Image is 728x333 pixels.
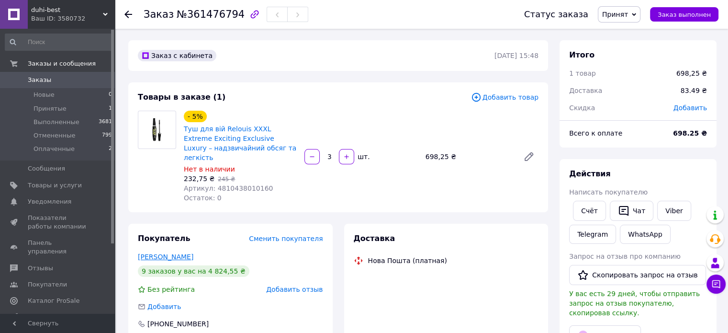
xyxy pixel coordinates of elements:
span: Нет в наличии [184,165,235,173]
div: Статус заказа [524,10,588,19]
button: Cчёт [573,201,606,221]
span: Уведомления [28,197,71,206]
span: У вас есть 29 дней, чтобы отправить запрос на отзыв покупателю, скопировав ссылку. [569,290,700,317]
span: 0 [109,91,112,99]
span: Отзывы [28,264,53,273]
span: Доставка [569,87,602,94]
span: Запрос на отзыв про компанию [569,253,681,260]
div: 83.49 ₴ [675,80,713,101]
span: Заказы [28,76,51,84]
span: 1 [109,104,112,113]
span: 245 ₴ [218,176,235,183]
span: Показатели работы компании [28,214,89,231]
span: Заказы и сообщения [28,59,96,68]
a: WhatsApp [620,225,670,244]
div: Вернуться назад [124,10,132,19]
span: Добавить товар [471,92,538,103]
span: Товары в заказе (1) [138,92,225,102]
span: 232,75 ₴ [184,175,214,183]
div: Заказ с кабинета [138,50,216,61]
span: Покупатель [138,234,190,243]
span: Выполненные [34,118,79,126]
span: Добавить [147,303,181,310]
a: Telegram [569,225,616,244]
span: Заказ выполнен [658,11,711,18]
img: Туш для вій Relouis XXXL Extreme Exciting Exclusive Luxury – надзвичайний обсяг та легкість [138,115,176,145]
div: Ваш ID: 3580732 [31,14,115,23]
div: 698,25 ₴ [676,69,707,78]
span: Остаток: 0 [184,194,222,202]
a: Туш для вій Relouis XXXL Extreme Exciting Exclusive Luxury – надзвичайний обсяг та легкість [184,125,296,161]
span: Всего к оплате [569,129,622,137]
span: 799 [102,131,112,140]
div: Нова Пошта (платная) [366,256,449,265]
span: Доставка [354,234,395,243]
span: 1 товар [569,69,596,77]
span: Скидка [569,104,595,112]
span: Аналитика [28,313,63,322]
a: [PERSON_NAME] [138,253,193,261]
button: Чат с покупателем [706,275,726,294]
b: 698.25 ₴ [673,129,707,137]
button: Заказ выполнен [650,7,718,22]
span: Покупатели [28,280,67,289]
span: duhi-best [31,6,103,14]
span: Панель управления [28,239,89,256]
div: шт. [355,152,370,161]
span: Новые [34,91,55,99]
div: 9 заказов у вас на 4 824,55 ₴ [138,265,249,277]
span: Сообщения [28,164,65,173]
span: Отмененные [34,131,75,140]
button: Скопировать запрос на отзыв [569,265,706,285]
div: - 5% [184,111,207,122]
a: Viber [657,201,691,221]
span: Итого [569,50,594,59]
span: №361476794 [177,9,245,20]
div: 698,25 ₴ [422,150,515,163]
span: Артикул: 4810438010160 [184,184,273,192]
span: Каталог ProSale [28,297,79,305]
span: Действия [569,169,611,178]
div: [PHONE_NUMBER] [146,319,210,329]
span: Товары и услуги [28,181,82,190]
span: Заказ [144,9,174,20]
span: Принят [602,11,628,18]
span: Сменить покупателя [249,235,323,242]
span: Добавить отзыв [266,286,323,293]
span: Оплаченные [34,145,75,153]
button: Чат [610,201,653,221]
a: Редактировать [519,147,538,166]
span: 3681 [99,118,112,126]
span: Добавить [673,104,707,112]
span: 2 [109,145,112,153]
span: Написать покупателю [569,188,648,196]
span: Без рейтинга [147,286,195,293]
span: Принятые [34,104,67,113]
input: Поиск [5,34,113,51]
time: [DATE] 15:48 [494,52,538,59]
